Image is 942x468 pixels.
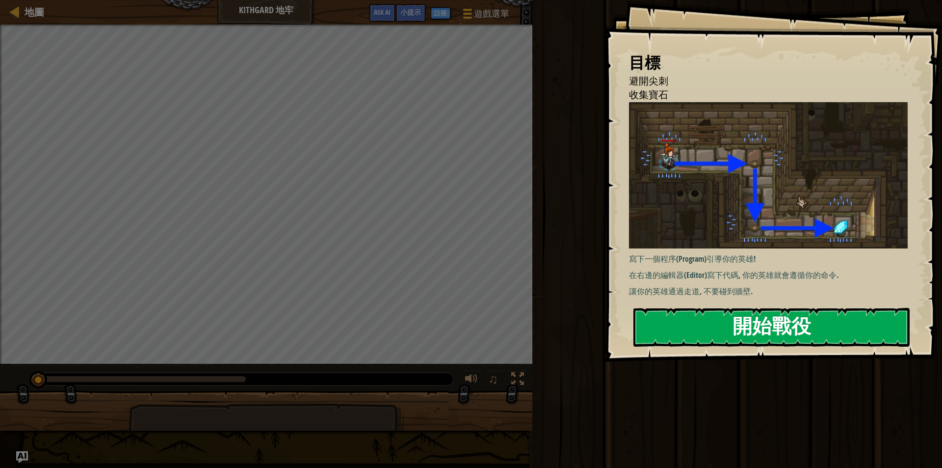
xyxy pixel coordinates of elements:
button: 調整音量 [462,370,481,390]
button: 開始戰役 [633,308,910,347]
span: 地圖 [25,5,44,19]
button: 切換全螢幕 [508,370,527,390]
span: 避開尖刺 [629,74,668,87]
p: 讓你的英雄通過走道, 不要碰到牆壁. [629,286,915,297]
span: Ask AI [374,7,391,17]
li: 收集寶石 [617,88,905,102]
p: 在右邊的編輯器(Editor)寫下代碼, 你的英雄就會遵循你的命令. [629,270,915,281]
button: Ask AI [16,451,28,463]
p: 寫下一個程序(Program)引導你的英雄! [629,253,915,265]
span: 收集寶石 [629,88,668,101]
button: ♫ [486,370,503,390]
li: 避開尖刺 [617,74,905,88]
span: 小提示 [400,7,421,17]
span: ♫ [488,372,498,386]
a: 地圖 [20,5,44,19]
button: 註冊 [431,7,450,19]
button: Ask AI [369,4,395,22]
img: Kithgard 地牢 [629,102,915,249]
div: 目標 [629,52,908,74]
button: 遊戲選單 [455,4,515,27]
span: 遊戲選單 [474,7,509,20]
